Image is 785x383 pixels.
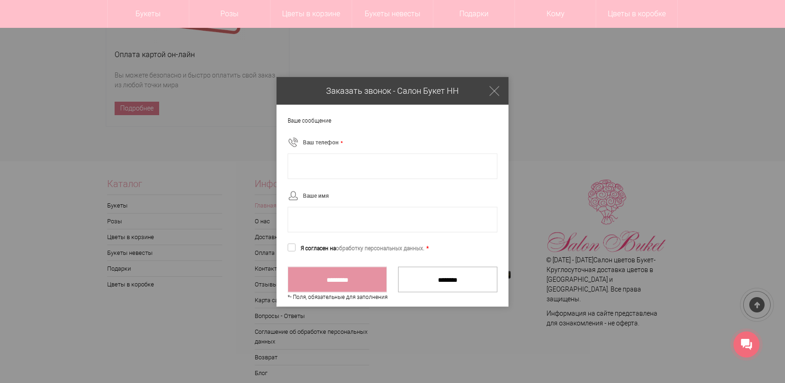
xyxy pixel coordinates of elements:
[288,190,302,201] img: Ваше имя
[288,243,429,253] label: Я согласен на
[336,245,425,251] a: обработку персональных данных.
[277,77,508,104] div: Заказать звонок - Салон Букет НН
[288,136,302,148] img: Ваш телефон
[303,137,343,147] div: Ваш телефон
[277,116,508,125] p: Ваше сообщение
[288,292,497,302] p: - Поля, обязательные для заполнения
[303,191,329,201] div: Ваше имя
